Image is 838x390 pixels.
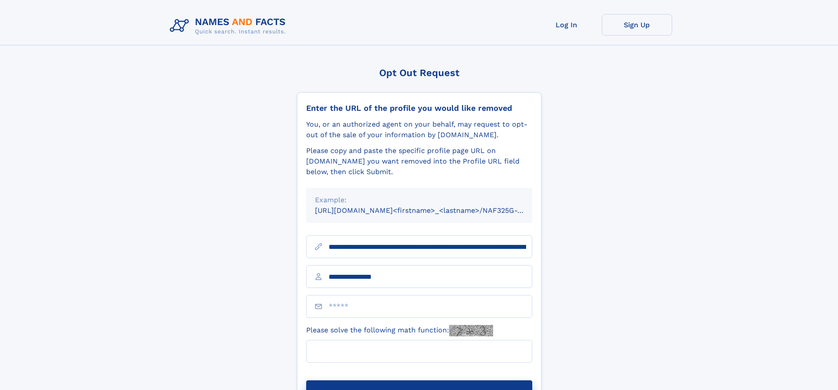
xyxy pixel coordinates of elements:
a: Log In [531,14,602,36]
img: Logo Names and Facts [166,14,293,38]
div: Enter the URL of the profile you would like removed [306,103,532,113]
div: You, or an authorized agent on your behalf, may request to opt-out of the sale of your informatio... [306,119,532,140]
small: [URL][DOMAIN_NAME]<firstname>_<lastname>/NAF325G-xxxxxxxx [315,206,549,215]
label: Please solve the following math function: [306,325,493,336]
div: Please copy and paste the specific profile page URL on [DOMAIN_NAME] you want removed into the Pr... [306,146,532,177]
div: Example: [315,195,523,205]
div: Opt Out Request [297,67,542,78]
a: Sign Up [602,14,672,36]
